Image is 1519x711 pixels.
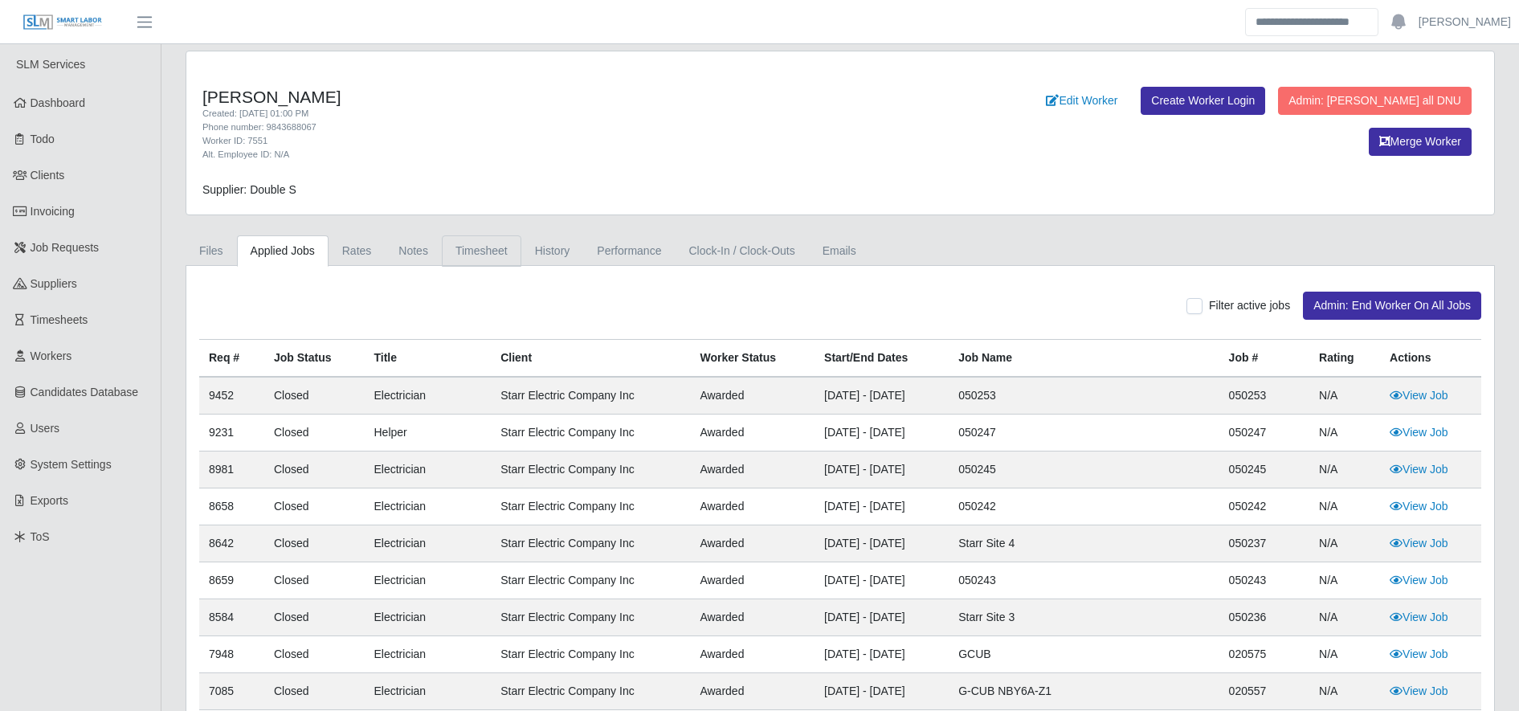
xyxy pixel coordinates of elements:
[1309,488,1380,525] td: N/A
[491,488,690,525] td: Starr Electric Company Inc
[31,205,75,218] span: Invoicing
[199,452,264,488] td: 8981
[815,636,949,673] td: [DATE] - [DATE]
[31,241,100,254] span: Job Requests
[1309,562,1380,599] td: N/A
[199,415,264,452] td: 9231
[1219,415,1309,452] td: 050247
[264,599,365,636] td: Closed
[199,673,264,710] td: 7085
[365,599,492,636] td: Electrician
[949,488,1219,525] td: 050242
[199,599,264,636] td: 8584
[264,562,365,599] td: Closed
[31,96,86,109] span: Dashboard
[583,235,675,267] a: Performance
[1278,87,1472,115] button: Admin: [PERSON_NAME] all DNU
[491,340,690,378] th: Client
[491,636,690,673] td: Starr Electric Company Inc
[690,452,815,488] td: awarded
[815,340,949,378] th: Start/End Dates
[1219,636,1309,673] td: 020575
[815,562,949,599] td: [DATE] - [DATE]
[186,235,237,267] a: Files
[949,599,1219,636] td: Starr Site 3
[1303,292,1481,320] button: Admin: End Worker On All Jobs
[1309,636,1380,673] td: N/A
[1390,463,1448,476] a: View Job
[1419,14,1511,31] a: [PERSON_NAME]
[690,673,815,710] td: awarded
[31,458,112,471] span: System Settings
[1390,426,1448,439] a: View Job
[365,562,492,599] td: Electrician
[1245,8,1378,36] input: Search
[949,377,1219,415] td: 050253
[815,673,949,710] td: [DATE] - [DATE]
[264,673,365,710] td: Closed
[365,673,492,710] td: Electrician
[491,415,690,452] td: Starr Electric Company Inc
[1309,452,1380,488] td: N/A
[690,377,815,415] td: awarded
[1390,500,1448,513] a: View Job
[1309,599,1380,636] td: N/A
[949,673,1219,710] td: G-CUB NBY6A-Z1
[690,599,815,636] td: awarded
[1219,377,1309,415] td: 050253
[1219,562,1309,599] td: 050243
[199,562,264,599] td: 8659
[690,562,815,599] td: awarded
[1219,340,1309,378] th: Job #
[815,377,949,415] td: [DATE] - [DATE]
[365,415,492,452] td: Helper
[1209,299,1290,312] span: Filter active jobs
[690,636,815,673] td: awarded
[31,422,60,435] span: Users
[202,121,937,134] div: Phone number: 9843688067
[1219,525,1309,562] td: 050237
[202,107,937,121] div: Created: [DATE] 01:00 PM
[491,377,690,415] td: Starr Electric Company Inc
[31,386,139,398] span: Candidates Database
[491,452,690,488] td: Starr Electric Company Inc
[31,494,68,507] span: Exports
[1390,574,1448,586] a: View Job
[264,415,365,452] td: Closed
[264,340,365,378] th: Job Status
[1390,537,1448,550] a: View Job
[815,488,949,525] td: [DATE] - [DATE]
[31,349,72,362] span: Workers
[1390,389,1448,402] a: View Job
[199,340,264,378] th: Req #
[675,235,808,267] a: Clock-In / Clock-Outs
[365,525,492,562] td: Electrician
[202,134,937,148] div: Worker ID: 7551
[1380,340,1481,378] th: Actions
[202,148,937,161] div: Alt. Employee ID: N/A
[31,277,77,290] span: Suppliers
[237,235,329,267] a: Applied Jobs
[690,415,815,452] td: awarded
[365,636,492,673] td: Electrician
[31,313,88,326] span: Timesheets
[690,488,815,525] td: awarded
[1390,648,1448,660] a: View Job
[365,377,492,415] td: Electrician
[31,133,55,145] span: Todo
[815,525,949,562] td: [DATE] - [DATE]
[264,377,365,415] td: Closed
[1309,377,1380,415] td: N/A
[199,525,264,562] td: 8642
[202,183,296,196] span: Supplier: Double S
[1219,488,1309,525] td: 050242
[1309,525,1380,562] td: N/A
[949,415,1219,452] td: 050247
[491,673,690,710] td: Starr Electric Company Inc
[329,235,386,267] a: Rates
[199,636,264,673] td: 7948
[385,235,442,267] a: Notes
[1141,87,1265,115] a: Create Worker Login
[1309,415,1380,452] td: N/A
[690,525,815,562] td: awarded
